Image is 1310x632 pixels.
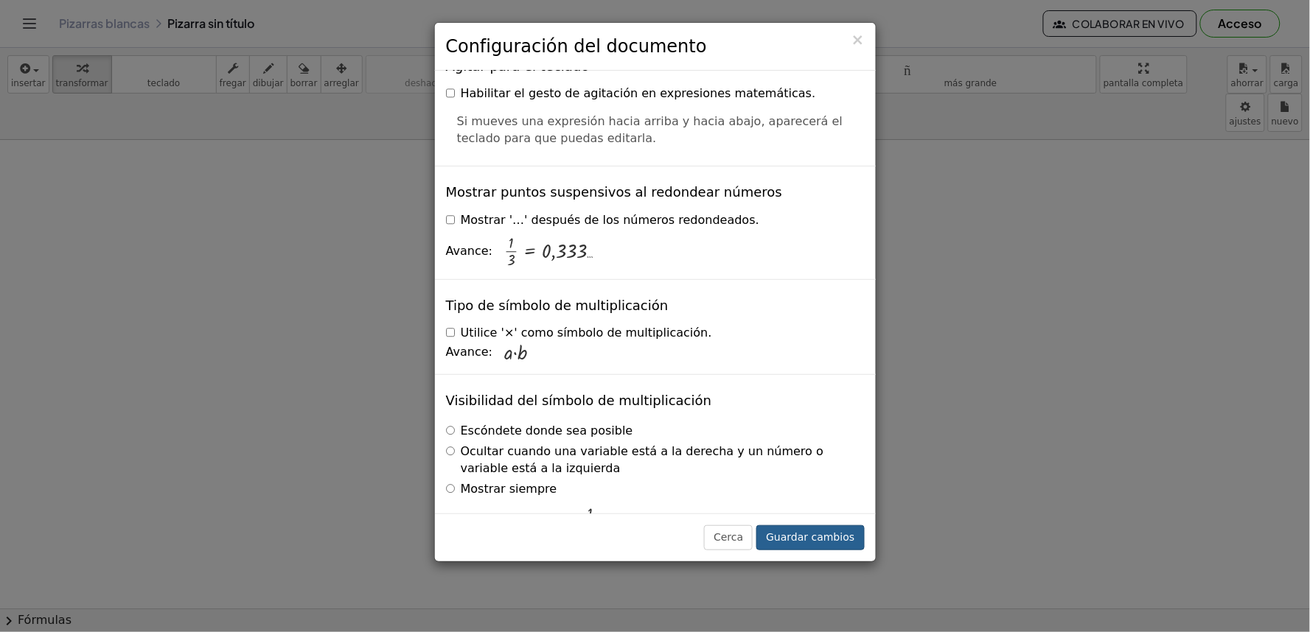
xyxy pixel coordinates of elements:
font: Tipo de símbolo de multiplicación [446,298,669,313]
font: Mostrar puntos suspensivos al redondear números [446,184,782,200]
input: Habilitar el gesto de agitación en expresiones matemáticas. [446,88,456,98]
font: Avance: [446,345,492,359]
input: Mostrar siempre [446,484,456,494]
font: Guardar cambios [766,531,854,543]
font: Configuración del documento [446,36,707,57]
font: Habilitar el gesto de agitación en expresiones matemáticas. [461,86,816,100]
font: Mostrar '…' después de los números redondeados. [461,213,759,227]
button: Cerca [851,32,865,48]
font: Cerca [714,531,743,543]
font: Escóndete donde sea posible [461,424,633,438]
input: Utilice '×' como símbolo de multiplicación. [446,328,456,337]
font: Si mueves una expresión hacia arriba y hacia abajo, aparecerá el teclado para que puedas editarla. [457,114,843,145]
font: Utilice '×' como símbolo de multiplicación. [461,326,712,340]
input: Escóndete donde sea posible [446,426,456,435]
font: Visibilidad del símbolo de multiplicación [446,393,712,408]
font: Avance: [446,244,492,258]
input: Mostrar '…' después de los números redondeados. [446,215,456,225]
input: Ocultar cuando una variable está a la derecha y un número o variable está a la izquierda [446,446,456,456]
font: Mostrar siempre [461,482,557,496]
button: Cerca [704,525,753,550]
font: × [851,31,865,49]
button: Guardar cambios [756,525,864,550]
font: Ocultar cuando una variable está a la derecha y un número o variable está a la izquierda [461,444,823,475]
